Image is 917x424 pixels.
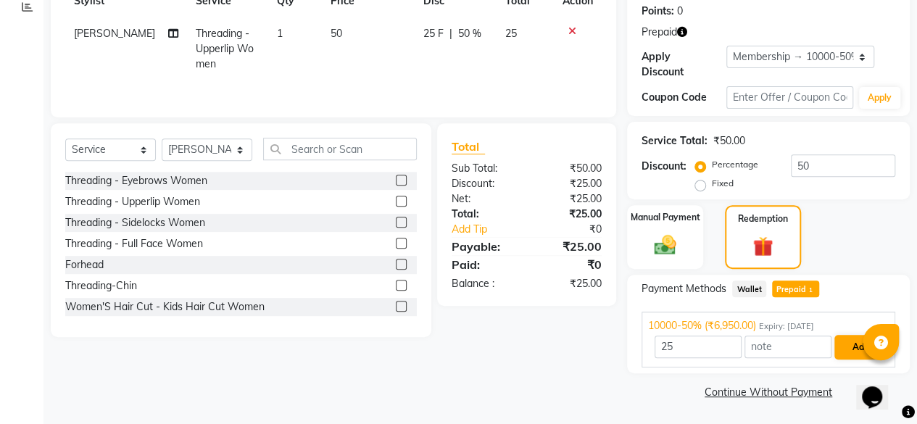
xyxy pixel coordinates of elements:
[458,26,481,41] span: 50 %
[526,207,613,222] div: ₹25.00
[713,133,745,149] div: ₹50.00
[744,336,831,358] input: note
[642,49,726,80] div: Apply Discount
[65,215,205,230] div: Threading - Sidelocks Women
[526,161,613,176] div: ₹50.00
[526,276,613,291] div: ₹25.00
[65,194,200,209] div: Threading - Upperlip Women
[631,211,700,224] label: Manual Payment
[834,335,887,359] button: Add
[642,133,708,149] div: Service Total:
[74,27,155,40] span: [PERSON_NAME]
[712,177,734,190] label: Fixed
[642,90,726,105] div: Coupon Code
[331,27,342,40] span: 50
[642,4,674,19] div: Points:
[732,280,766,297] span: Wallet
[806,286,814,295] span: 1
[856,366,903,410] iframe: chat widget
[859,87,900,109] button: Apply
[441,207,527,222] div: Total:
[196,27,254,70] span: Threading - Upperlip Women
[441,222,541,237] a: Add Tip
[726,86,853,109] input: Enter Offer / Coupon Code
[655,336,742,358] input: Amount
[647,233,683,258] img: _cash.svg
[452,139,485,154] span: Total
[712,158,758,171] label: Percentage
[541,222,613,237] div: ₹0
[738,212,788,225] label: Redemption
[65,299,265,315] div: Women'S Hair Cut - Kids Hair Cut Women
[441,238,527,255] div: Payable:
[642,159,686,174] div: Discount:
[449,26,452,41] span: |
[423,26,444,41] span: 25 F
[526,256,613,273] div: ₹0
[526,238,613,255] div: ₹25.00
[441,256,527,273] div: Paid:
[526,176,613,191] div: ₹25.00
[441,276,527,291] div: Balance :
[505,27,517,40] span: 25
[441,176,527,191] div: Discount:
[759,320,814,333] span: Expiry: [DATE]
[747,234,780,259] img: _gift.svg
[441,191,527,207] div: Net:
[65,236,203,252] div: Threading - Full Face Women
[65,173,207,188] div: Threading - Eyebrows Women
[65,278,137,294] div: Threading-Chin
[677,4,683,19] div: 0
[642,25,677,40] span: Prepaid
[526,191,613,207] div: ₹25.00
[441,161,527,176] div: Sub Total:
[648,318,756,333] span: 10000-50% (₹6,950.00)
[65,257,104,273] div: Forhead
[277,27,283,40] span: 1
[642,281,726,296] span: Payment Methods
[772,280,819,297] span: Prepaid
[263,138,417,160] input: Search or Scan
[630,385,907,400] a: Continue Without Payment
